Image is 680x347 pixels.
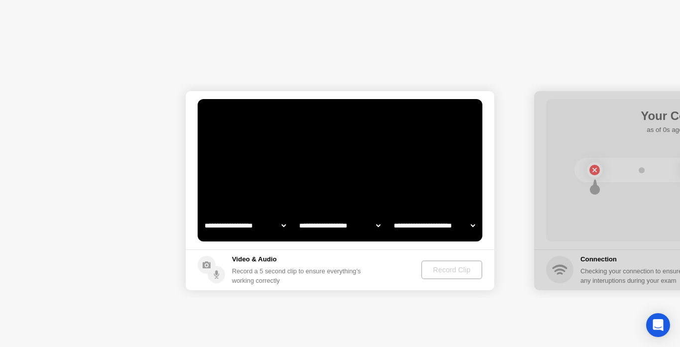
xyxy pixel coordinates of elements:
[425,266,478,274] div: Record Clip
[392,216,477,235] select: Available microphones
[297,216,382,235] select: Available speakers
[232,266,365,285] div: Record a 5 second clip to ensure everything’s working correctly
[646,313,670,337] div: Open Intercom Messenger
[203,216,288,235] select: Available cameras
[421,260,482,279] button: Record Clip
[232,254,365,264] h5: Video & Audio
